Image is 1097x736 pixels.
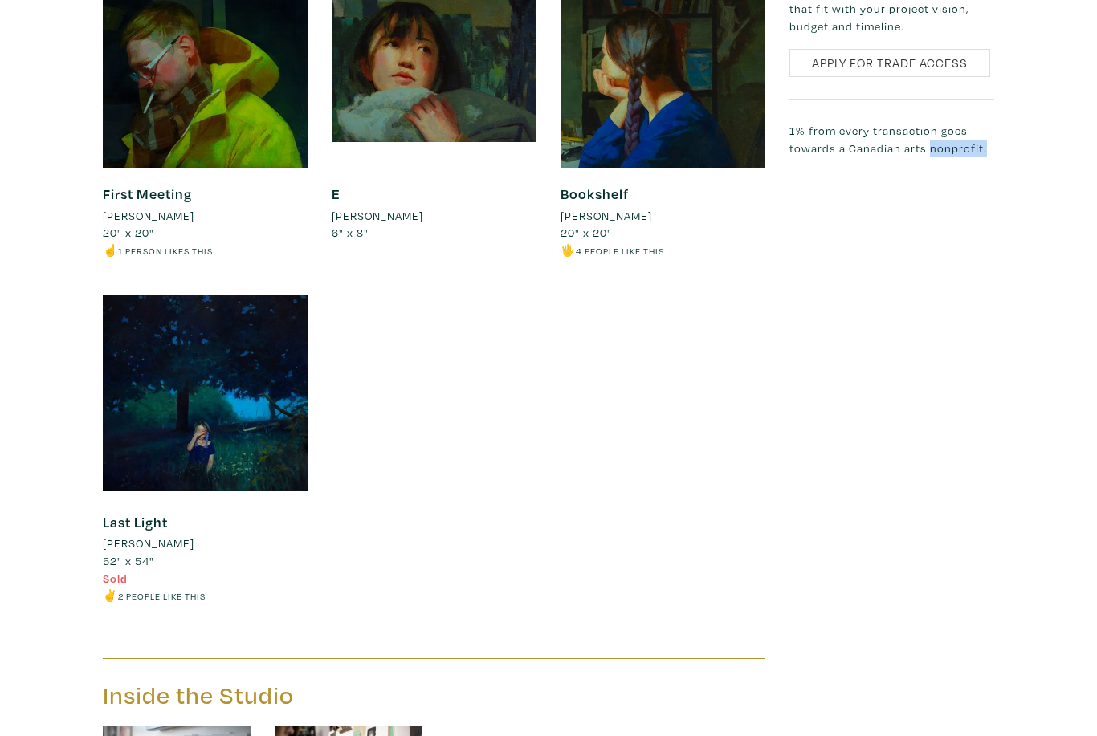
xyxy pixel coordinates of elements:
a: E [332,185,341,204]
span: 20" x 20" [103,226,154,241]
a: [PERSON_NAME] [561,208,765,226]
a: Last Light [103,514,168,532]
span: 20" x 20" [561,226,612,241]
span: 6" x 8" [332,226,369,241]
p: 1% from every transaction goes towards a Canadian arts nonprofit. [789,123,994,157]
a: [PERSON_NAME] [332,208,536,226]
a: First Meeting [103,185,192,204]
small: 2 people like this [118,591,206,603]
h3: Inside the Studio [103,681,422,712]
li: ✌️ [103,588,308,605]
span: 52" x 54" [103,554,154,569]
li: 🖐️ [561,242,765,260]
li: [PERSON_NAME] [103,535,194,553]
li: ☝️ [103,242,308,260]
li: [PERSON_NAME] [332,208,423,226]
a: [PERSON_NAME] [103,535,308,553]
li: [PERSON_NAME] [103,208,194,226]
a: Apply for Trade Access [789,50,990,78]
a: Bookshelf [561,185,629,204]
small: 1 person likes this [118,246,213,258]
span: Sold [103,571,128,587]
small: 4 people like this [576,246,664,258]
li: [PERSON_NAME] [561,208,652,226]
a: [PERSON_NAME] [103,208,308,226]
